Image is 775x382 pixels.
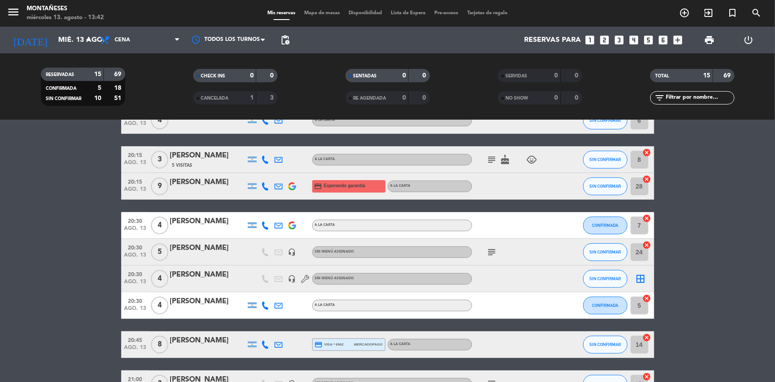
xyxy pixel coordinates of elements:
div: [PERSON_NAME] [170,242,246,254]
strong: 10 [94,95,101,101]
strong: 0 [422,72,428,79]
span: RESERVADAS [46,72,75,77]
span: 20:45 [124,334,147,345]
i: border_all [636,273,646,284]
i: subject [487,247,497,257]
span: CANCELADA [201,96,229,101]
span: SIN CONFIRMAR [589,249,621,254]
span: Lista de Espera [386,11,430,16]
span: ago. 13 [124,345,147,355]
button: SIN CONFIRMAR [583,177,628,195]
i: [DATE] [7,30,54,50]
i: cancel [643,175,652,184]
i: add_box [672,34,684,46]
span: 4 [151,217,168,234]
div: [PERSON_NAME] [170,150,246,161]
i: arrow_drop_down [83,35,93,45]
span: 5 [151,243,168,261]
span: A LA CARTA [315,157,335,161]
span: mercadopago [354,342,382,347]
div: Montañeses [27,4,104,13]
strong: 0 [555,95,558,101]
i: headset_mic [288,248,296,256]
i: filter_list [655,92,665,103]
span: 4 [151,297,168,314]
span: SIN CONFIRMAR [46,97,82,101]
i: exit_to_app [703,8,714,18]
strong: 69 [723,72,732,79]
strong: 51 [114,95,123,101]
i: credit_card [314,182,322,190]
i: cancel [643,372,652,381]
span: CONFIRMADA [592,223,618,228]
span: Mis reservas [263,11,300,16]
div: LOG OUT [729,27,768,53]
span: RE AGENDADA [354,96,386,101]
span: 4 [151,112,168,129]
i: cancel [643,241,652,249]
span: Cena [115,37,130,43]
img: google-logo.png [288,182,296,190]
span: 20:30 [124,269,147,279]
span: Sin menú asignado [315,250,354,253]
span: CONFIRMADA [592,303,618,308]
div: [PERSON_NAME] [170,269,246,281]
span: 20:30 [124,242,147,252]
strong: 0 [575,95,580,101]
span: Esperando garantía [324,182,365,189]
span: A LA CARTA [315,303,335,307]
strong: 0 [555,72,558,79]
i: child_care [527,154,537,165]
span: A LA CARTA [390,184,411,188]
span: 20:15 [124,149,147,160]
span: A LA CARTA [315,118,335,122]
span: ago. 13 [124,186,147,197]
img: google-logo.png [288,221,296,229]
i: cancel [643,148,652,157]
span: A LA CARTA [390,342,411,346]
strong: 0 [402,95,406,101]
i: cake [500,154,511,165]
i: headset_mic [288,275,296,283]
div: [PERSON_NAME] [170,335,246,346]
span: 20:30 [124,215,147,225]
span: NO SHOW [506,96,529,101]
span: SENTADAS [354,74,377,78]
strong: 0 [575,72,580,79]
strong: 0 [402,72,406,79]
span: CHECK INS [201,74,226,78]
strong: 0 [270,72,275,79]
span: SIN CONFIRMAR [589,184,621,189]
strong: 15 [94,71,101,77]
span: SIN CONFIRMAR [589,276,621,281]
span: Sin menú asignado [315,277,354,280]
button: SIN CONFIRMAR [583,151,628,169]
div: [PERSON_NAME] [170,296,246,307]
div: miércoles 13. agosto - 13:42 [27,13,104,22]
span: 9 [151,177,168,195]
span: 3 [151,151,168,169]
span: 4 [151,270,168,288]
span: ago. 13 [124,121,147,131]
i: add_circle_outline [679,8,690,18]
strong: 5 [98,85,101,91]
i: menu [7,5,20,19]
span: Pre-acceso [430,11,463,16]
span: ago. 13 [124,279,147,289]
strong: 18 [114,85,123,91]
i: turned_in_not [727,8,738,18]
span: 20:15 [124,176,147,186]
span: A LA CARTA [315,223,335,227]
strong: 69 [114,71,123,77]
i: credit_card [315,341,323,349]
span: SERVIDAS [506,74,528,78]
span: Disponibilidad [344,11,386,16]
i: subject [487,154,497,165]
span: Tarjetas de regalo [463,11,512,16]
strong: 0 [422,95,428,101]
span: TOTAL [656,74,669,78]
span: 8 [151,336,168,354]
span: Reservas para [524,36,581,44]
button: menu [7,5,20,22]
span: print [704,35,715,45]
